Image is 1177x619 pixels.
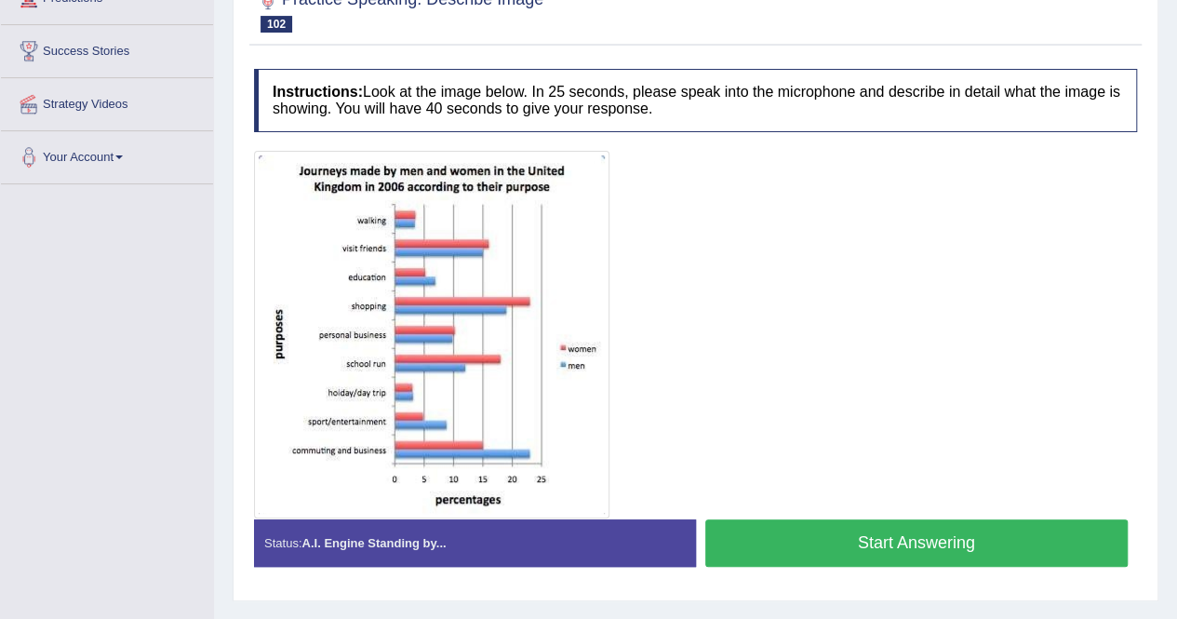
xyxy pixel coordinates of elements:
a: Your Account [1,131,213,178]
button: Start Answering [705,519,1129,567]
a: Strategy Videos [1,78,213,125]
h4: Look at the image below. In 25 seconds, please speak into the microphone and describe in detail w... [254,69,1137,131]
a: Success Stories [1,25,213,72]
b: Instructions: [273,84,363,100]
strong: A.I. Engine Standing by... [301,536,446,550]
span: 102 [261,16,292,33]
div: Status: [254,519,696,567]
